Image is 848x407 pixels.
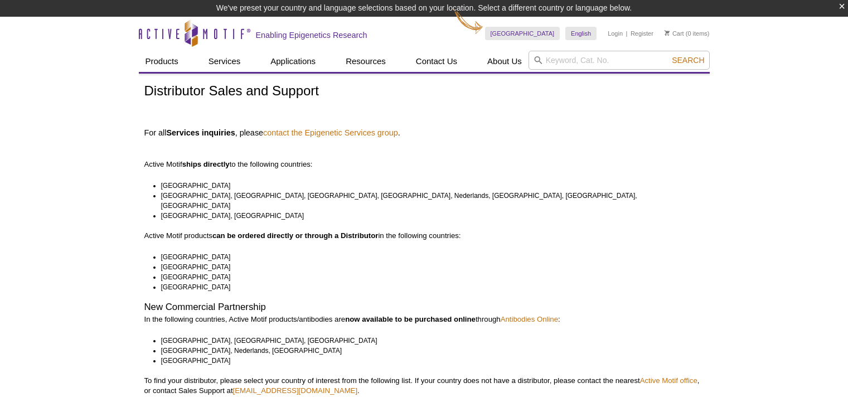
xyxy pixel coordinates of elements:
li: [GEOGRAPHIC_DATA] [161,181,694,191]
li: | [626,27,628,40]
strong: can be ordered directly or through a Distributor [212,231,379,240]
li: [GEOGRAPHIC_DATA] [161,282,694,292]
li: [GEOGRAPHIC_DATA], [GEOGRAPHIC_DATA], [GEOGRAPHIC_DATA] [161,336,694,346]
a: [EMAIL_ADDRESS][DOMAIN_NAME] [233,386,358,395]
a: Login [608,30,623,37]
h2: Enabling Epigenetics Research [256,30,367,40]
a: About Us [481,51,529,72]
a: Active Motif office [640,376,697,385]
a: English [565,27,597,40]
img: Your Cart [665,30,670,36]
a: Antibodies Online [501,315,558,323]
h4: For all , please . [144,128,704,138]
strong: now available to be purchased online [345,315,476,323]
p: Active Motif to the following countries: [144,139,704,169]
a: Register [631,30,653,37]
strong: ships directly [182,160,230,168]
a: Products [139,51,185,72]
a: [GEOGRAPHIC_DATA] [485,27,560,40]
a: Resources [339,51,392,72]
h2: New Commercial Partnership [144,302,704,312]
a: Contact Us [409,51,464,72]
h1: Distributor Sales and Support [144,84,704,100]
li: [GEOGRAPHIC_DATA], Nederlands, [GEOGRAPHIC_DATA] [161,346,694,356]
span: Search [672,56,704,65]
li: (0 items) [665,27,710,40]
li: [GEOGRAPHIC_DATA] [161,272,694,282]
li: [GEOGRAPHIC_DATA] [161,262,694,272]
p: To find your distributor, please select your country of interest from the following list. If your... [144,376,704,396]
input: Keyword, Cat. No. [529,51,710,70]
a: Applications [264,51,322,72]
strong: Services inquiries [166,128,235,137]
a: Cart [665,30,684,37]
li: [GEOGRAPHIC_DATA] [161,356,694,366]
li: [GEOGRAPHIC_DATA], [GEOGRAPHIC_DATA], [GEOGRAPHIC_DATA], [GEOGRAPHIC_DATA], Nederlands, [GEOGRAPH... [161,191,694,211]
li: [GEOGRAPHIC_DATA], [GEOGRAPHIC_DATA] [161,211,694,221]
a: Services [202,51,248,72]
p: In the following countries, Active Motif products/antibodies are through : [144,314,704,324]
img: Change Here [454,8,483,35]
a: contact the Epigenetic Services group [263,128,398,138]
p: Active Motif products in the following countries: [144,231,704,241]
button: Search [668,55,708,65]
li: [GEOGRAPHIC_DATA] [161,252,694,262]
